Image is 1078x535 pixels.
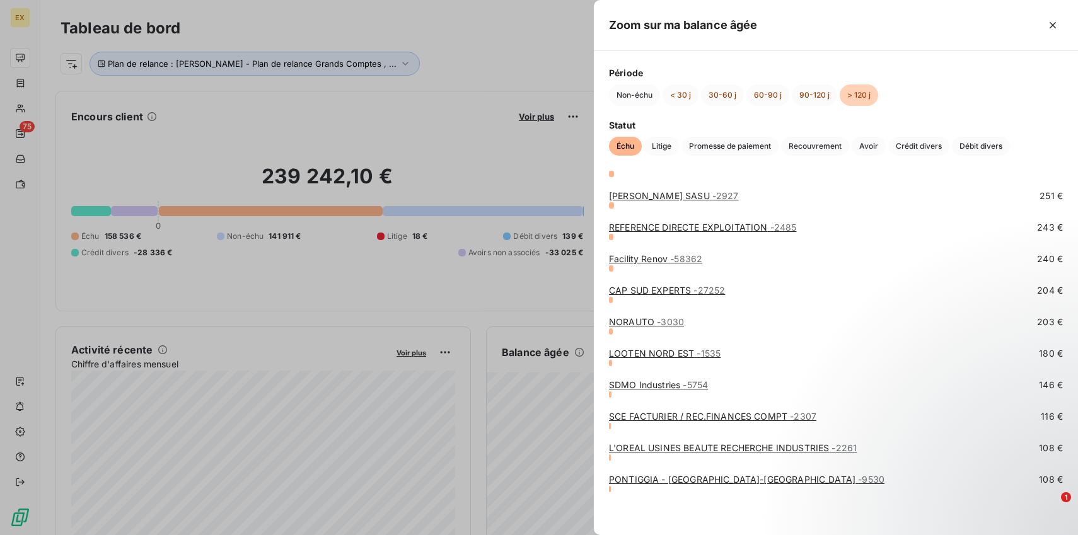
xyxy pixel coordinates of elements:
span: - 3030 [657,316,684,327]
span: Statut [609,118,1063,132]
a: NORAUTO [609,316,684,327]
span: - 1535 [697,348,721,359]
button: Crédit divers [888,137,949,156]
a: PONTIGGIA - [GEOGRAPHIC_DATA]-[GEOGRAPHIC_DATA] [609,474,884,485]
span: - 58362 [670,253,702,264]
span: 180 € [1039,347,1063,360]
a: CAP SUD EXPERTS [609,285,725,296]
span: 1 [1061,492,1071,502]
span: - 2307 [790,411,816,422]
span: 240 € [1037,253,1063,265]
a: SDMO Industries [609,379,708,390]
span: - 27252 [693,285,725,296]
button: Promesse de paiement [681,137,779,156]
button: Non-échu [609,84,660,106]
span: 146 € [1039,379,1063,391]
iframe: Intercom notifications message [826,413,1078,501]
button: 90-120 j [792,84,837,106]
iframe: Intercom live chat [1035,492,1065,522]
button: 60-90 j [746,84,789,106]
button: Avoir [852,137,886,156]
a: L'OREAL USINES BEAUTE RECHERCHE INDUSTRIES [609,442,857,453]
span: 204 € [1037,284,1063,297]
span: - 2485 [770,222,797,233]
span: 243 € [1037,221,1063,234]
a: [PERSON_NAME] SASU [609,190,739,201]
span: 251 € [1040,190,1063,202]
a: LOOTEN NORD EST [609,348,721,359]
span: - 2927 [712,190,739,201]
button: < 30 j [663,84,698,106]
span: Période [609,66,1063,79]
span: 203 € [1037,316,1063,328]
a: REFERENCE DIRECTE EXPLOITATION [609,222,796,233]
h5: Zoom sur ma balance âgée [609,16,758,34]
button: Débit divers [952,137,1010,156]
button: Échu [609,137,642,156]
button: Litige [644,137,679,156]
span: - 5754 [683,379,708,390]
a: Facility Renov [609,253,702,264]
span: 116 € [1041,410,1063,423]
button: Recouvrement [781,137,849,156]
button: > 120 j [840,84,878,106]
button: 30-60 j [701,84,744,106]
a: SCE FACTURIER / REC.FINANCES COMPT [609,411,816,422]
